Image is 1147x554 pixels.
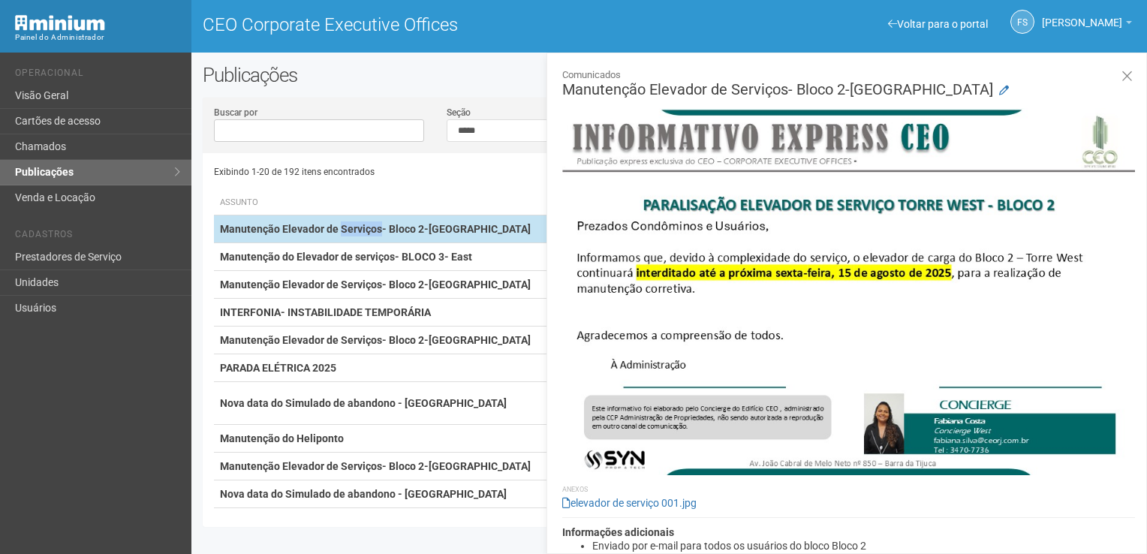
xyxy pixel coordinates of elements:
[220,279,531,291] strong: Manutenção Elevador de Serviços- Bloco 2-[GEOGRAPHIC_DATA]
[592,539,1135,552] li: Enviado por e-mail para todos os usuários do bloco Bloco 2
[220,334,531,346] strong: Manutenção Elevador de Serviços- Bloco 2-[GEOGRAPHIC_DATA]
[562,68,1135,97] h3: Manutenção Elevador de Serviços- Bloco 2-[GEOGRAPHIC_DATA]
[214,161,671,183] div: Exibindo 1-20 de 192 itens encontrados
[220,397,507,409] strong: Nova data do Simulado de abandono - [GEOGRAPHIC_DATA]
[15,229,180,245] li: Cadastros
[562,108,1135,474] img: elevador%20de%20servi%C3%A7o%20001.jpg
[220,488,507,500] strong: Nova data do Simulado de abandono - [GEOGRAPHIC_DATA]
[220,306,431,318] strong: INTERFONIA- INSTABILIDADE TEMPORÁRIA
[447,106,471,119] label: Seção
[999,83,1009,98] a: Modificar
[1042,19,1132,31] a: [PERSON_NAME]
[220,432,344,444] strong: Manutenção do Heliponto
[214,106,257,119] label: Buscar por
[220,362,336,374] strong: PARADA ELÉTRICA 2025
[1042,2,1122,29] span: Fabiana Silva
[15,31,180,44] div: Painel do Administrador
[203,64,579,86] h2: Publicações
[220,460,531,472] strong: Manutenção Elevador de Serviços- Bloco 2-[GEOGRAPHIC_DATA]
[220,223,531,235] strong: Manutenção Elevador de Serviços- Bloco 2-[GEOGRAPHIC_DATA]
[562,526,674,538] strong: Informações adicionais
[562,497,697,509] a: elevador de serviço 001.jpg
[15,15,105,31] img: Minium
[562,68,1135,82] small: Comunicados
[562,483,1135,496] li: Anexos
[15,68,180,83] li: Operacional
[203,15,658,35] h1: CEO Corporate Executive Offices
[220,251,472,263] strong: Manutenção do Elevador de serviços- BLOCO 3- East
[1010,10,1034,34] a: FS
[888,18,988,30] a: Voltar para o portal
[214,191,553,215] th: Assunto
